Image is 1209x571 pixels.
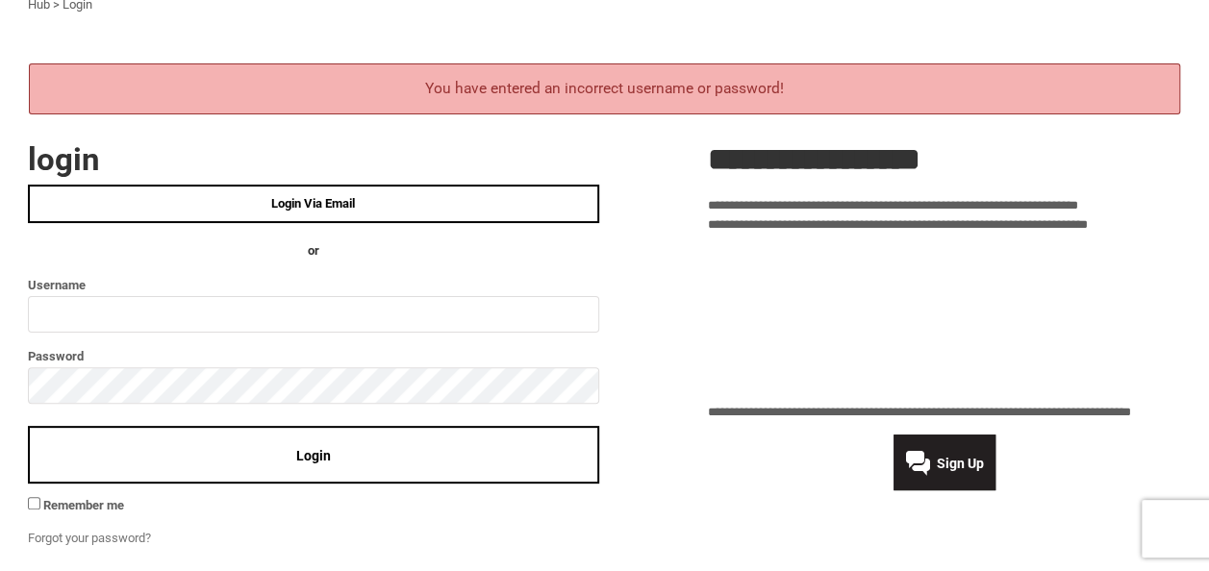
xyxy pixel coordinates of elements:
[28,497,40,509] input: Remember me
[28,241,599,261] h4: OR
[28,143,599,175] h2: Login
[28,274,599,296] label: Username
[28,185,599,223] a: Login Via Email
[296,448,331,463] span: Login
[271,196,355,211] span: Login Via Email
[29,63,1180,114] div: You have entered an incorrect username or password!
[43,498,124,512] span: Remember me
[28,531,151,545] a: Forgot your password?
[708,247,1182,391] iframe: Customer reviews powered by Trustpilot
[937,456,984,471] span: Sign Up
[28,345,599,367] label: Password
